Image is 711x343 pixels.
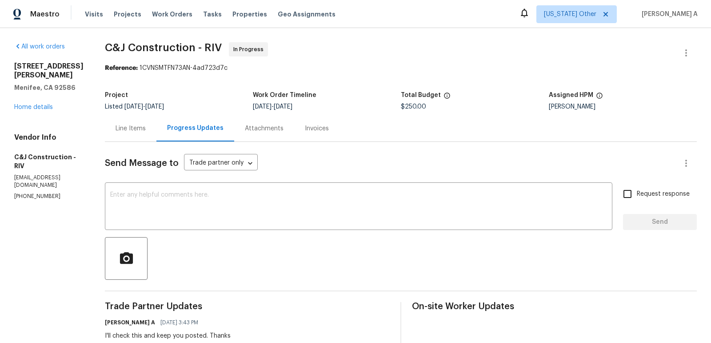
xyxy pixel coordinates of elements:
div: Attachments [245,124,284,133]
span: [US_STATE] Other [544,10,596,19]
h4: Vendor Info [14,133,84,142]
p: [EMAIL_ADDRESS][DOMAIN_NAME] [14,174,84,189]
h5: Assigned HPM [549,92,593,98]
span: [DATE] [124,104,143,110]
a: All work orders [14,44,65,50]
h6: [PERSON_NAME] A [105,318,155,327]
span: [DATE] [253,104,272,110]
span: The total cost of line items that have been proposed by Opendoor. This sum includes line items th... [443,92,451,104]
span: Projects [114,10,141,19]
h5: Menifee, CA 92586 [14,83,84,92]
div: Progress Updates [167,124,224,133]
span: [DATE] [145,104,164,110]
span: - [124,104,164,110]
span: [DATE] [274,104,292,110]
span: - [253,104,292,110]
span: On-site Worker Updates [412,302,697,311]
p: [PHONE_NUMBER] [14,193,84,200]
span: C&J Construction - RIV [105,42,222,53]
span: Geo Assignments [278,10,336,19]
span: Request response [637,190,690,199]
span: In Progress [233,45,267,54]
span: Work Orders [152,10,192,19]
span: Send Message to [105,159,179,168]
h2: [STREET_ADDRESS][PERSON_NAME] [14,62,84,80]
span: $250.00 [401,104,426,110]
div: 1CVNSMTFN73AN-4ad723d7c [105,64,697,73]
span: Maestro [30,10,60,19]
span: [DATE] 3:43 PM [160,318,198,327]
span: [PERSON_NAME] A [638,10,698,19]
div: Invoices [305,124,329,133]
div: Trade partner only [184,156,258,171]
span: Listed [105,104,164,110]
div: I'll check this and keep you posted. Thanks [105,331,231,340]
div: Line Items [116,124,146,133]
span: The hpm assigned to this work order. [596,92,603,104]
div: [PERSON_NAME] [549,104,697,110]
b: Reference: [105,65,138,71]
a: Home details [14,104,53,110]
h5: Project [105,92,128,98]
h5: C&J Construction - RIV [14,153,84,170]
h5: Work Order Timeline [253,92,316,98]
span: Visits [85,10,103,19]
span: Tasks [203,11,222,17]
h5: Total Budget [401,92,441,98]
span: Trade Partner Updates [105,302,390,311]
span: Properties [232,10,267,19]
